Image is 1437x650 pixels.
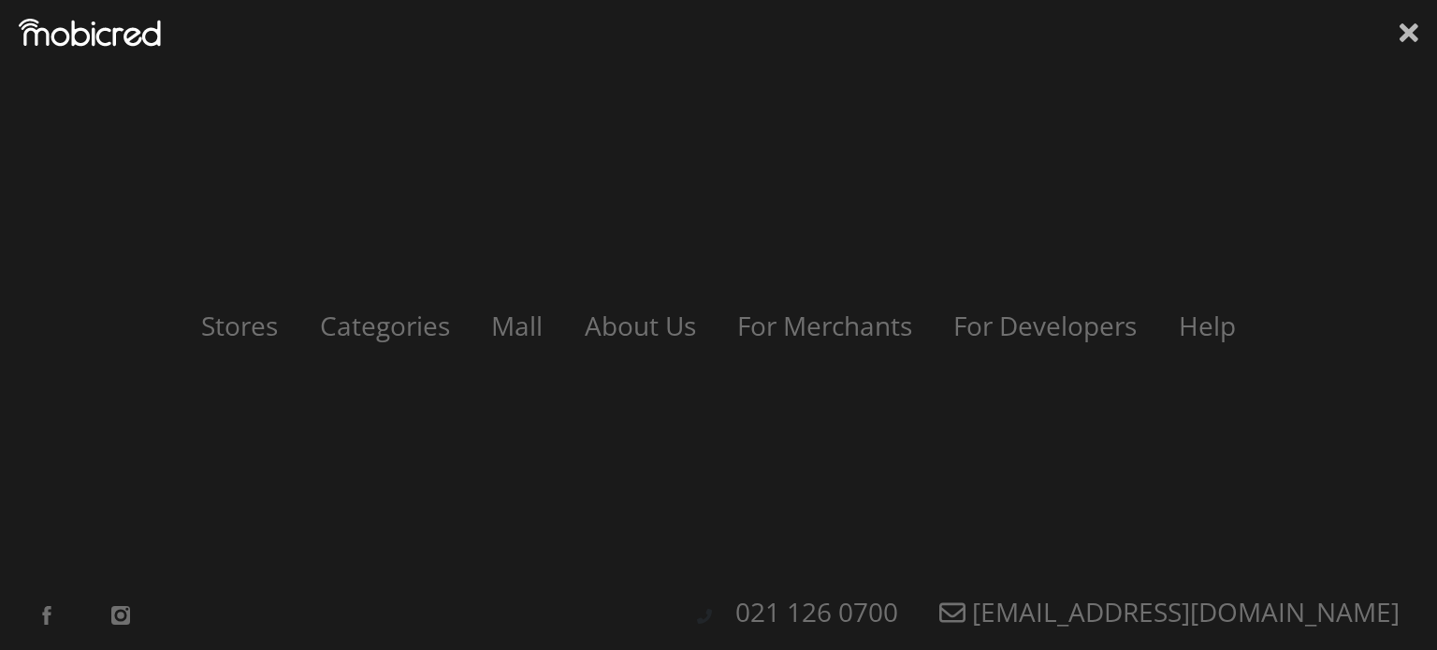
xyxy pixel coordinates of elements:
[182,308,297,343] a: Stores
[19,19,161,47] img: Mobicred
[301,308,469,343] a: Categories
[718,308,931,343] a: For Merchants
[472,308,561,343] a: Mall
[1160,308,1255,343] a: Help
[921,594,1418,629] a: [EMAIL_ADDRESS][DOMAIN_NAME]
[566,308,715,343] a: About Us
[717,594,917,629] a: 021 126 0700
[935,308,1155,343] a: For Developers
